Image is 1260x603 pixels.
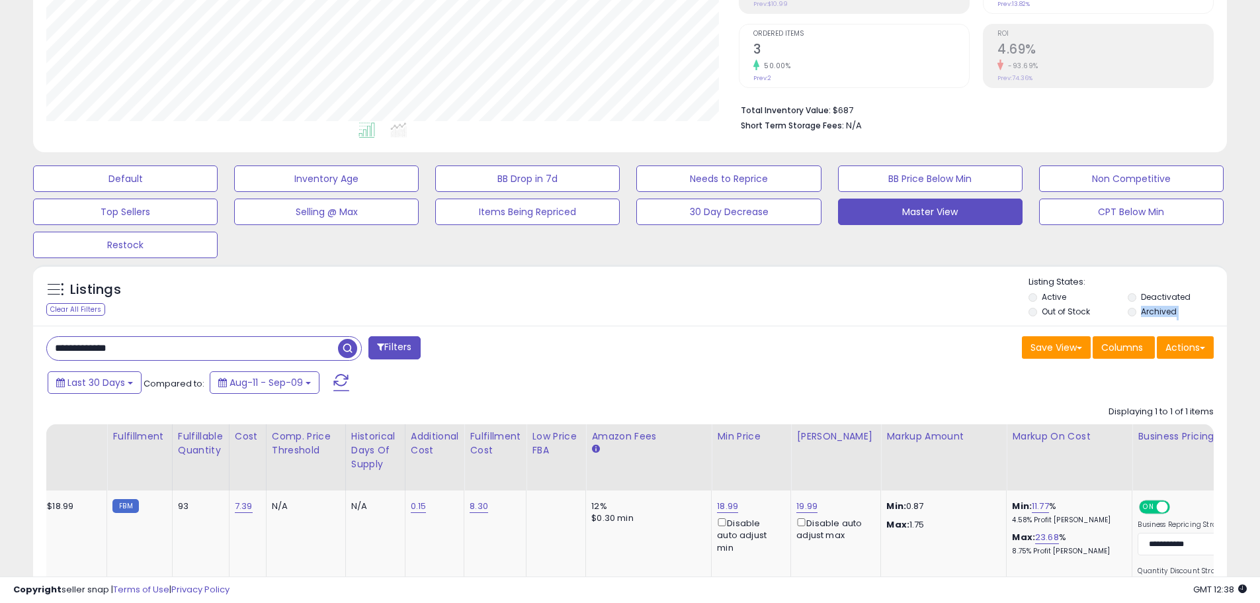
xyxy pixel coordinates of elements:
span: Aug-11 - Sep-09 [230,376,303,389]
button: Default [33,165,218,192]
label: Quantity Discount Strategy: [1138,567,1234,576]
button: Aug-11 - Sep-09 [210,371,319,394]
div: Comp. Price Threshold [272,430,340,457]
p: 1.75 [886,519,996,531]
small: Amazon Fees. [591,443,599,455]
span: Columns [1101,341,1143,354]
small: -93.69% [1003,61,1038,71]
button: Actions [1157,336,1214,359]
button: 30 Day Decrease [636,199,821,225]
button: Last 30 Days [48,371,142,394]
button: Needs to Reprice [636,165,821,192]
small: Prev: 74.36% [997,74,1032,82]
button: Items Being Repriced [435,199,620,225]
button: BB Price Below Min [838,165,1023,192]
button: Non Competitive [1039,165,1224,192]
div: Amazon Fees [591,430,706,443]
div: Markup on Cost [1012,430,1126,443]
div: Historical Days Of Supply [351,430,399,471]
label: Business Repricing Strategy: [1138,520,1234,530]
label: Deactivated [1141,291,1191,302]
p: Listing States: [1029,276,1227,289]
div: Clear All Filters [46,303,105,316]
th: The percentage added to the cost of goods (COGS) that forms the calculator for Min & Max prices. [1007,424,1132,490]
a: Privacy Policy [171,583,230,596]
button: Filters [368,336,420,359]
h2: 4.69% [997,42,1213,60]
button: Master View [838,199,1023,225]
button: Restock [33,232,218,258]
div: % [1012,500,1122,525]
div: $0.30 min [591,512,701,524]
div: Cost [235,430,261,443]
strong: Min: [886,500,906,512]
p: 0.87 [886,500,996,512]
button: Columns [1093,336,1155,359]
button: Save View [1022,336,1091,359]
label: Archived [1141,306,1177,317]
strong: Copyright [13,583,62,596]
button: CPT Below Min [1039,199,1224,225]
label: Out of Stock [1042,306,1090,317]
span: Last 30 Days [67,376,125,389]
small: Prev: 2 [753,74,771,82]
div: [PERSON_NAME] [796,430,875,443]
div: Displaying 1 to 1 of 1 items [1109,406,1214,418]
a: 18.99 [717,500,738,513]
b: Max: [1012,531,1035,543]
button: Top Sellers [33,199,218,225]
div: N/A [351,500,395,512]
div: Disable auto adjust min [717,516,780,554]
p: 8.75% Profit [PERSON_NAME] [1012,547,1122,556]
a: 19.99 [796,500,818,513]
span: Compared to: [144,377,204,390]
div: Disable auto adjust max [796,516,870,541]
div: 93 [178,500,219,512]
div: Low Price FBA [532,430,580,457]
a: 8.30 [470,500,488,513]
b: Short Term Storage Fees: [741,120,844,131]
div: Fulfillable Quantity [178,430,224,457]
strong: Max: [886,518,909,531]
span: N/A [846,119,862,132]
div: 12% [591,500,701,512]
a: Terms of Use [113,583,169,596]
button: BB Drop in 7d [435,165,620,192]
a: 0.15 [411,500,427,513]
b: Min: [1012,500,1032,512]
span: Ordered Items [753,30,969,38]
button: Inventory Age [234,165,419,192]
small: 50.00% [759,61,790,71]
li: $687 [741,101,1204,117]
span: ON [1141,502,1157,513]
h2: 3 [753,42,969,60]
div: N/A [272,500,335,512]
label: Active [1042,291,1066,302]
a: 11.77 [1032,500,1049,513]
a: 7.39 [235,500,253,513]
div: Additional Cost [411,430,459,457]
div: seller snap | | [13,584,230,596]
b: Total Inventory Value: [741,105,831,116]
div: % [1012,532,1122,556]
span: ROI [997,30,1213,38]
div: Fulfillment Cost [470,430,521,457]
small: FBM [112,499,138,513]
p: 4.58% Profit [PERSON_NAME] [1012,516,1122,525]
span: 2025-10-10 12:38 GMT [1193,583,1247,596]
div: Fulfillment [112,430,166,443]
div: Markup Amount [886,430,1001,443]
h5: Listings [70,281,121,299]
a: 23.68 [1035,531,1059,544]
div: Min Price [717,430,785,443]
span: OFF [1168,502,1189,513]
button: Selling @ Max [234,199,419,225]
